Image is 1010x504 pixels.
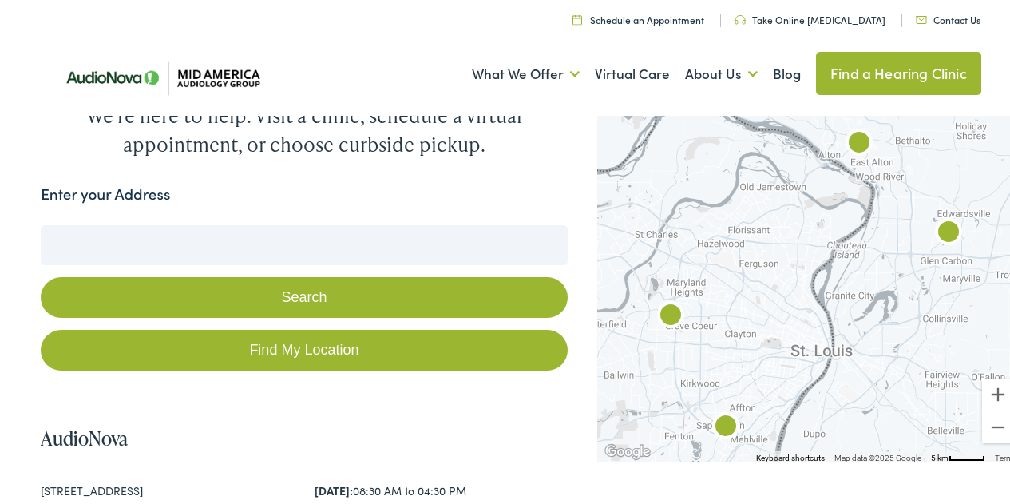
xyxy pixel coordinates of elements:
a: Blog [773,42,801,101]
img: utility icon [572,11,582,22]
a: Virtual Care [595,42,670,101]
button: Search [41,274,567,315]
a: Find a Hearing Clinic [816,49,981,92]
span: Map data ©2025 Google [834,450,921,459]
div: We're here to help. Visit a clinic, schedule a virtual appointment, or choose curbside pickup. [49,98,560,156]
div: AudioNova [834,116,885,167]
a: Open this area in Google Maps (opens a new window) [601,439,654,459]
div: AudioNova [645,288,696,339]
img: Google [601,439,654,459]
button: Keyboard shortcuts [756,450,825,461]
span: 5 km [931,450,949,459]
a: Schedule an Appointment [572,10,704,23]
a: AudioNova [41,422,128,448]
label: Enter your Address [41,180,170,203]
div: AudioNova [700,399,751,450]
a: Contact Us [916,10,980,23]
a: About Us [685,42,758,101]
a: What We Offer [472,42,580,101]
img: utility icon [735,12,746,22]
a: Take Online [MEDICAL_DATA] [735,10,885,23]
input: Enter your address or zip code [41,222,567,262]
strong: [DATE]: [315,479,353,495]
button: Map Scale: 5 km per 42 pixels [926,448,990,459]
a: Find My Location [41,327,567,367]
img: utility icon [916,13,927,21]
div: [STREET_ADDRESS] [41,479,294,496]
div: AudioNova [923,205,974,256]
